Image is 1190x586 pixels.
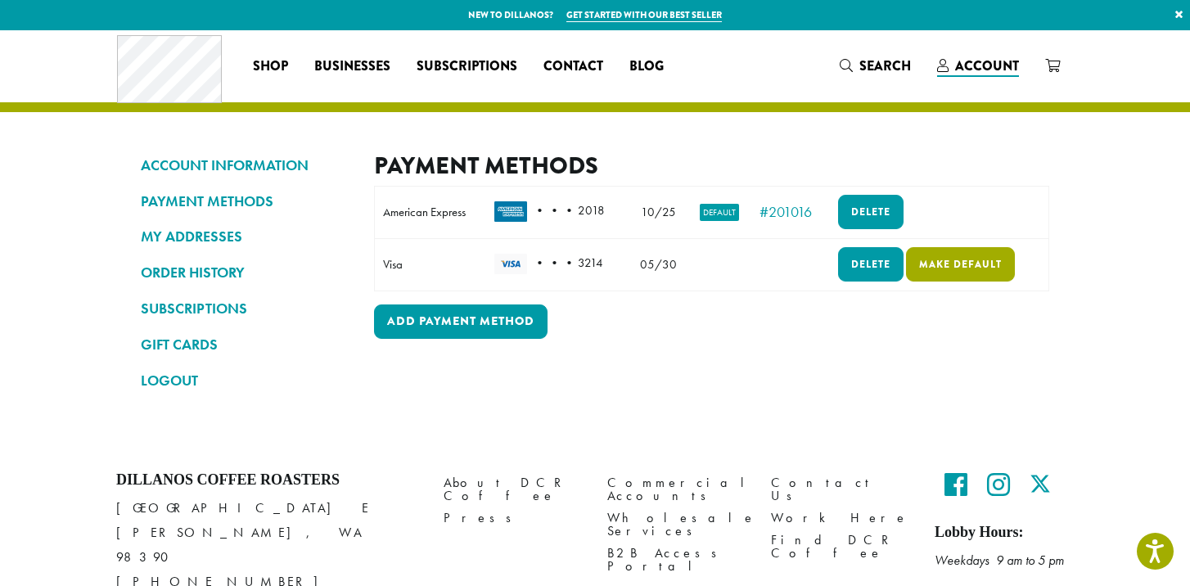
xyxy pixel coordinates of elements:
[141,187,349,215] a: PAYMENT METHODS
[374,304,548,339] a: Add payment method
[760,202,812,221] a: #201016
[141,151,349,408] nav: Account pages
[771,530,910,565] a: Find DCR Coffee
[607,471,746,507] a: Commercial Accounts
[383,255,478,273] div: Visa
[906,247,1015,282] a: Make default
[543,56,603,77] span: Contact
[607,543,746,578] a: B2B Access Portal
[383,203,478,221] div: American Express
[314,56,390,77] span: Businesses
[141,367,349,394] a: LOGOUT
[935,552,1064,569] em: Weekdays 9 am to 5 pm
[827,52,924,79] a: Search
[240,53,301,79] a: Shop
[116,471,419,489] h4: Dillanos Coffee Roasters
[566,8,722,22] a: Get started with our best seller
[607,507,746,543] a: Wholesale Services
[629,56,664,77] span: Blog
[629,187,688,239] td: 10/25
[751,239,828,291] td: N/A
[935,524,1074,542] h5: Lobby Hours:
[955,56,1019,75] span: Account
[771,471,910,507] a: Contact Us
[486,187,629,239] td: • • • 2018
[486,239,629,291] td: • • • 3214
[494,254,527,274] img: Visa
[374,151,1049,180] h2: Payment Methods
[141,151,349,179] a: ACCOUNT INFORMATION
[141,331,349,358] a: GIFT CARDS
[838,195,904,229] a: Delete
[629,239,688,291] td: 05/30
[859,56,911,75] span: Search
[700,204,739,221] mark: Default
[141,295,349,322] a: SUBSCRIPTIONS
[494,201,527,222] img: American Express
[444,471,583,507] a: About DCR Coffee
[253,56,288,77] span: Shop
[444,507,583,530] a: Press
[771,507,910,530] a: Work Here
[417,56,517,77] span: Subscriptions
[141,223,349,250] a: MY ADDRESSES
[838,247,904,282] a: Delete
[141,259,349,286] a: ORDER HISTORY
